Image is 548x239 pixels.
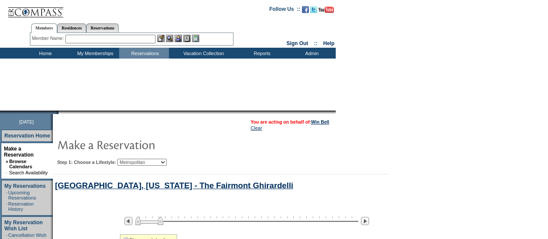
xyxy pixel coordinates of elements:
img: promoShadowLeftCorner.gif [55,111,58,114]
a: My Reservations [4,183,45,189]
td: Reports [236,48,286,59]
td: Home [19,48,69,59]
td: Admin [286,48,336,59]
b: » [6,159,8,164]
a: Clear [251,125,262,131]
a: Sign Out [286,40,308,46]
a: My Reservation Wish List [4,219,43,232]
a: Members [31,23,58,33]
a: Subscribe to our YouTube Channel [318,9,334,14]
a: Browse Calendars [9,159,32,169]
img: View [166,35,173,42]
a: Reservation Home [4,133,50,139]
a: Upcoming Reservations [8,190,36,200]
a: Make a Reservation [4,146,34,158]
img: Impersonate [175,35,182,42]
td: My Memberships [69,48,119,59]
a: Become our fan on Facebook [302,9,309,14]
div: Member Name: [32,35,65,42]
img: Become our fan on Facebook [302,6,309,13]
img: Follow us on Twitter [310,6,317,13]
span: :: [314,40,318,46]
td: Follow Us :: [269,5,300,16]
a: Residences [57,23,86,33]
td: · [6,170,8,175]
img: b_edit.gif [157,35,165,42]
span: You are acting on behalf of: [251,119,329,124]
img: pgTtlMakeReservation.gif [57,136,230,153]
span: [DATE] [19,119,34,124]
img: Previous [124,217,133,225]
a: Follow us on Twitter [310,9,317,14]
img: Next [361,217,369,225]
a: Help [323,40,334,46]
img: Reservations [183,35,191,42]
td: Reservations [119,48,169,59]
td: Vacation Collection [169,48,236,59]
b: Step 1: Choose a Lifestyle: [57,160,116,165]
td: · [6,201,7,212]
a: Search Availability [9,170,48,175]
a: Reservation History [8,201,34,212]
img: Subscribe to our YouTube Channel [318,7,334,13]
td: · [6,190,7,200]
a: Win Bell [311,119,329,124]
a: Reservations [86,23,119,33]
a: [GEOGRAPHIC_DATA], [US_STATE] - The Fairmont Ghirardelli [55,181,293,190]
img: b_calculator.gif [192,35,199,42]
